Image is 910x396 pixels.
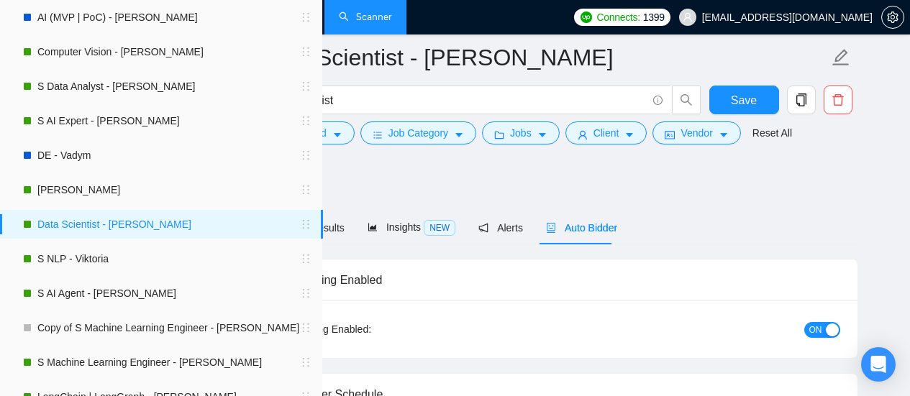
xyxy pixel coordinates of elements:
[824,93,852,106] span: delete
[593,125,619,141] span: Client
[266,129,276,140] span: setting
[263,91,647,109] input: Search Freelance Jobs...
[170,183,182,194] span: holder
[709,86,779,114] button: Save
[33,145,170,174] a: AI (MVP | PoC) - [PERSON_NAME]
[424,220,455,236] span: NEW
[482,121,560,144] button: folderJobscaret-down
[9,46,86,76] span: Scanner
[33,174,170,203] a: Computer Vision - [PERSON_NAME]
[388,125,448,141] span: Job Category
[824,86,852,114] button: delete
[373,129,383,140] span: bars
[272,259,840,300] div: Auto Bidding Enabled
[170,326,182,338] span: holder
[478,223,488,233] span: notification
[20,76,181,105] a: New Scanner
[170,211,182,223] span: holder
[581,11,592,23] img: upwork-logo.png
[653,96,663,105] span: info-circle
[368,221,455,233] span: Insights
[454,129,464,140] span: caret-down
[332,129,342,140] span: caret-down
[37,119,94,131] span: My Scanners
[262,40,829,75] input: Scanner name...
[494,129,504,140] span: folder
[624,129,634,140] span: caret-down
[881,6,904,29] button: setting
[578,129,588,140] span: user
[170,154,182,165] span: holder
[254,223,264,233] span: search
[254,222,345,234] span: Preview Results
[861,347,896,382] div: Open Intercom Messenger
[9,203,192,231] li: S Data Analyst - Vlad
[173,11,216,23] a: homeHome
[339,11,392,23] a: searchScanner
[510,125,532,141] span: Jobs
[9,231,192,260] li: S AI Expert - Vlad
[9,318,192,346] li: Data Scientist - Viktoria
[546,222,617,234] span: Auto Bidder
[652,121,740,144] button: idcardVendorcaret-down
[254,121,355,144] button: settingAdvancedcaret-down
[546,223,556,233] span: robot
[9,76,192,105] li: New Scanner
[787,86,816,114] button: copy
[731,91,757,109] span: Save
[832,48,850,67] span: edit
[171,362,186,377] span: double-left
[478,222,523,234] span: Alerts
[170,240,182,252] span: holder
[788,93,815,106] span: copy
[665,129,675,140] span: idcard
[881,11,904,23] a: setting
[20,119,94,131] span: My Scanners
[809,322,822,338] span: ON
[673,93,700,106] span: search
[33,260,170,289] a: DE - Vadym
[683,12,693,22] span: user
[752,125,792,141] a: Reset All
[33,318,170,346] a: Data Scientist - [PERSON_NAME]
[882,11,904,23] span: setting
[9,145,192,174] li: AI (MVP | PoC) - Vitaliy
[245,11,310,23] a: dashboardDashboard
[719,129,729,140] span: caret-down
[20,119,30,129] span: search
[9,260,192,289] li: DE - Vadym
[9,174,192,203] li: Computer Vision - Vlad
[33,203,170,231] a: S Data Analyst - [PERSON_NAME]
[643,9,665,25] span: 1399
[681,125,712,141] span: Vendor
[537,129,547,140] span: caret-down
[9,289,192,318] li: DE - Petro
[170,298,182,309] span: holder
[272,321,461,337] div: Auto Bidding Enabled:
[12,6,22,29] img: logo
[565,121,647,144] button: userClientcaret-down
[672,86,701,114] button: search
[360,121,476,144] button: barsJob Categorycaret-down
[170,269,182,280] span: holder
[33,231,170,260] a: S AI Expert - [PERSON_NAME]
[282,125,327,141] span: Advanced
[368,222,378,232] span: area-chart
[33,289,170,318] a: [PERSON_NAME]
[596,9,640,25] span: Connects:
